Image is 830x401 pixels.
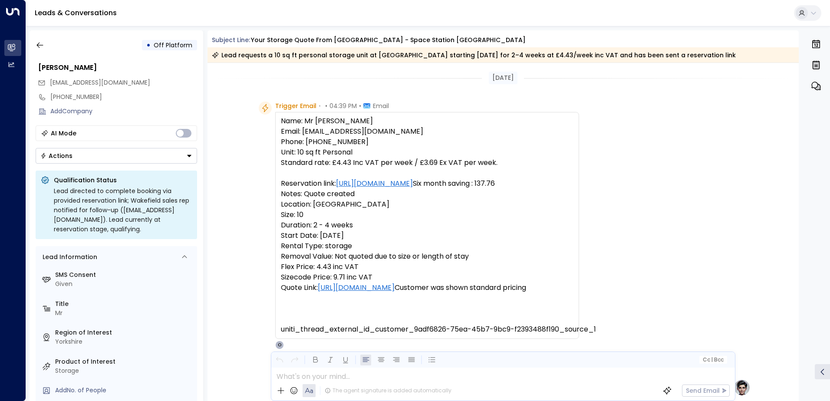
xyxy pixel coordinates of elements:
span: • [319,102,321,110]
div: Given [55,279,194,289]
div: AI Mode [51,129,76,138]
div: Yorkshire [55,337,194,346]
span: Off Platform [154,41,192,49]
span: | [711,357,713,363]
div: Button group with a nested menu [36,148,197,164]
label: SMS Consent [55,270,194,279]
div: • [146,37,151,53]
a: [URL][DOMAIN_NAME] [318,283,395,293]
button: Cc|Bcc [699,356,727,364]
div: Mr [55,309,194,318]
p: Qualification Status [54,176,192,184]
div: The agent signature is added automatically [325,387,451,394]
div: [PERSON_NAME] [38,62,197,73]
span: Email [373,102,389,110]
pre: Name: Mr [PERSON_NAME] Email: [EMAIL_ADDRESS][DOMAIN_NAME] Phone: [PHONE_NUMBER] Unit: 10 sq ft P... [281,116,573,335]
span: Cc Bcc [702,357,723,363]
div: [DATE] [489,72,517,84]
div: Storage [55,366,194,375]
a: [URL][DOMAIN_NAME] [336,178,413,189]
img: profile-logo.png [733,379,751,396]
button: Undo [274,355,285,365]
div: AddCompany [50,107,197,116]
a: Leads & Conversations [35,8,117,18]
label: Product of Interest [55,357,194,366]
div: Your storage quote from [GEOGRAPHIC_DATA] - Space Station [GEOGRAPHIC_DATA] [251,36,526,45]
span: • [359,102,361,110]
span: [EMAIL_ADDRESS][DOMAIN_NAME] [50,78,150,87]
span: 04:39 PM [329,102,357,110]
div: Lead directed to complete booking via provided reservation link; Wakefield sales rep notified for... [54,186,192,234]
span: • [325,102,327,110]
div: Lead requests a 10 sq ft personal storage unit at [GEOGRAPHIC_DATA] starting [DATE] for 2–4 weeks... [212,51,736,59]
button: Redo [289,355,300,365]
div: AddNo. of People [55,386,194,395]
div: [PHONE_NUMBER] [50,92,197,102]
span: davids93@live.co.uk [50,78,150,87]
label: Title [55,299,194,309]
div: Actions [40,152,72,160]
div: Lead Information [40,253,97,262]
button: Actions [36,148,197,164]
span: Subject Line: [212,36,250,44]
div: O [275,341,284,349]
span: Trigger Email [275,102,316,110]
label: Region of Interest [55,328,194,337]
